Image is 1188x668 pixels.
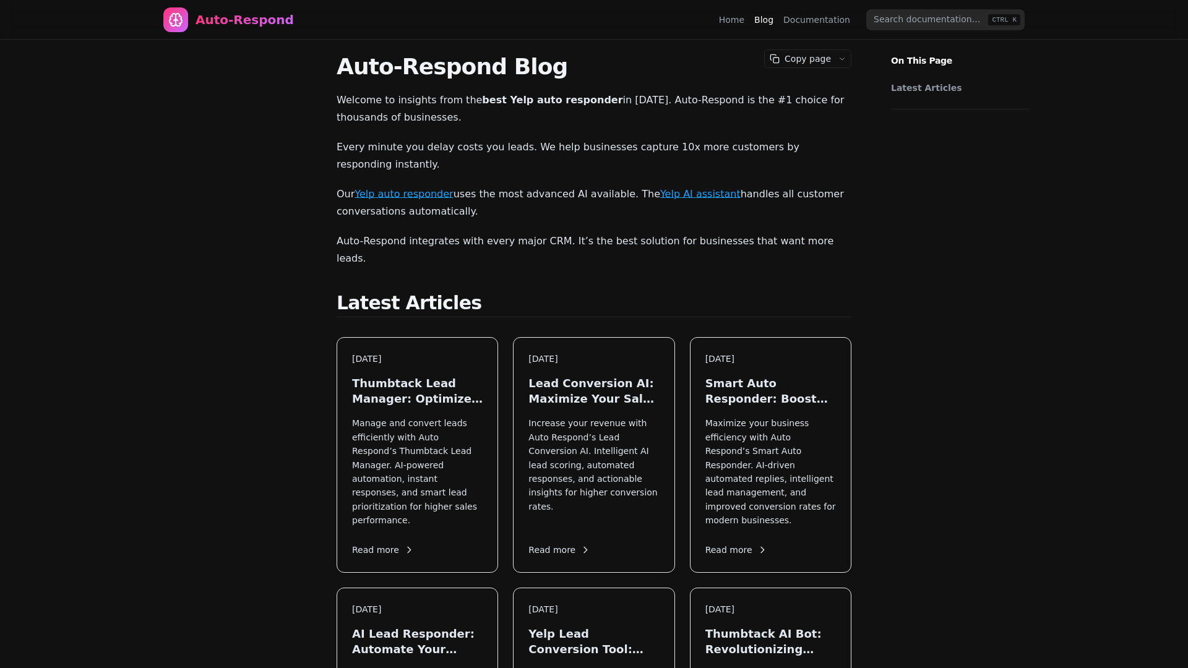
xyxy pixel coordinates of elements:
[891,82,1023,94] a: Latest Articles
[783,14,850,26] a: Documentation
[660,188,741,200] a: Yelp AI assistant
[719,14,744,26] a: Home
[705,544,767,557] span: Read more
[705,375,836,406] h3: Smart Auto Responder: Boost Your Lead Engagement in [DATE]
[337,292,851,317] h2: Latest Articles
[355,188,453,200] a: Yelp auto responder
[352,626,483,657] h3: AI Lead Responder: Automate Your Sales in [DATE]
[352,353,483,366] div: [DATE]
[163,7,294,32] a: Home page
[705,416,836,527] p: Maximize your business efficiency with Auto Respond’s Smart Auto Responder. AI-driven automated r...
[352,603,483,616] div: [DATE]
[337,186,851,220] p: Our uses the most advanced AI available. The handles all customer conversations automatically.
[528,603,659,616] div: [DATE]
[337,233,851,267] p: Auto-Respond integrates with every major CRM. It’s the best solution for businesses that want mor...
[337,92,851,126] p: Welcome to insights from the in [DATE]. Auto-Respond is the #1 choice for thousands of businesses.
[513,337,674,573] a: [DATE]Lead Conversion AI: Maximize Your Sales in [DATE]Increase your revenue with Auto Respond’s ...
[196,11,294,28] div: Auto-Respond
[337,54,851,79] h1: Auto-Respond Blog
[337,337,498,573] a: [DATE]Thumbtack Lead Manager: Optimize Your Leads in [DATE]Manage and convert leads efficiently w...
[352,416,483,527] p: Manage and convert leads efficiently with Auto Respond’s Thumbtack Lead Manager. AI-powered autom...
[705,353,836,366] div: [DATE]
[528,375,659,406] h3: Lead Conversion AI: Maximize Your Sales in [DATE]
[528,626,659,657] h3: Yelp Lead Conversion Tool: Maximize Local Leads in [DATE]
[528,544,590,557] span: Read more
[337,139,851,173] p: Every minute you delay costs you leads. We help businesses capture 10x more customers by respondi...
[705,626,836,657] h3: Thumbtack AI Bot: Revolutionizing Lead Generation
[352,375,483,406] h3: Thumbtack Lead Manager: Optimize Your Leads in [DATE]
[528,416,659,527] p: Increase your revenue with Auto Respond’s Lead Conversion AI. Intelligent AI lead scoring, automa...
[482,94,622,106] strong: best Yelp auto responder
[881,40,1039,67] p: On This Page
[754,14,773,26] a: Blog
[528,353,659,366] div: [DATE]
[765,50,833,67] button: Copy page
[690,337,851,573] a: [DATE]Smart Auto Responder: Boost Your Lead Engagement in [DATE]Maximize your business efficiency...
[866,9,1025,30] input: Search documentation…
[352,544,414,557] span: Read more
[705,603,836,616] div: [DATE]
